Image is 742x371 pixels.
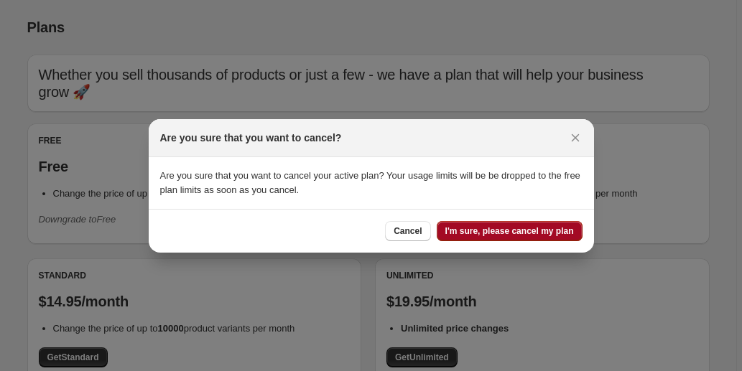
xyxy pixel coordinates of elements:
button: Close [565,128,585,148]
button: Cancel [385,221,430,241]
h2: Are you sure that you want to cancel? [160,131,342,145]
p: Are you sure that you want to cancel your active plan? Your usage limits will be be dropped to th... [160,169,583,197]
span: I'm sure, please cancel my plan [445,225,574,237]
button: I'm sure, please cancel my plan [437,221,583,241]
span: Cancel [394,225,422,237]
